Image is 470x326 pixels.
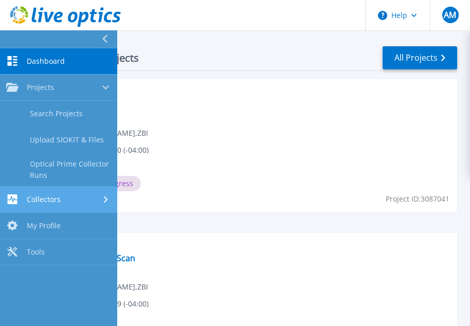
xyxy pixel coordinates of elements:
span: Project ID: 3087041 [386,193,449,205]
span: Optical Prime [78,85,451,97]
span: Dashboard [27,57,65,66]
span: Projects [27,83,54,92]
span: Tools [27,247,45,257]
span: My Profile [27,221,61,230]
a: All Projects [383,46,457,69]
span: AM [444,11,456,19]
span: Optical Prime [78,239,451,250]
span: Collectors [27,195,61,204]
